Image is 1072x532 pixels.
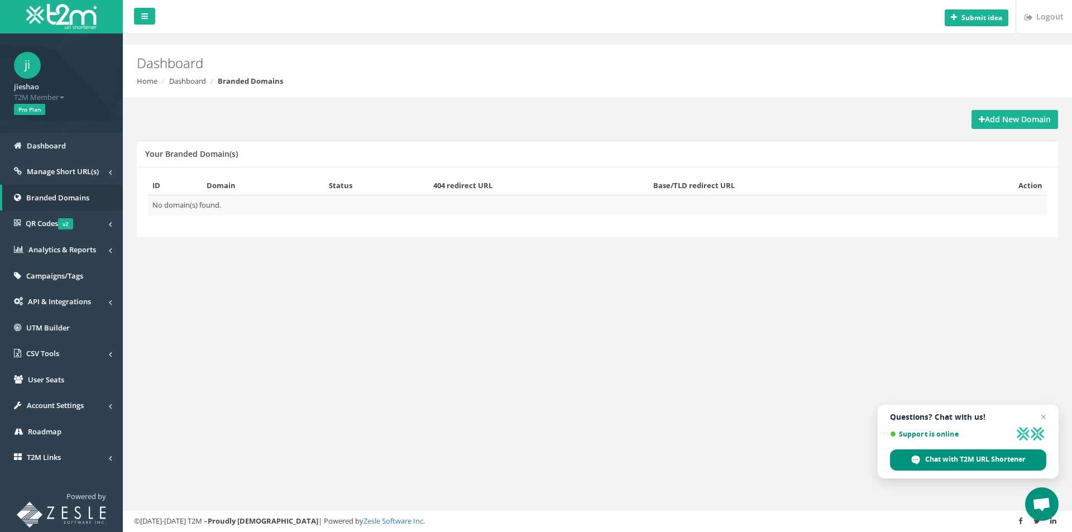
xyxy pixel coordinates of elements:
[26,193,89,203] span: Branded Domains
[14,82,39,92] strong: jieshao
[27,166,99,176] span: Manage Short URL(s)
[1025,487,1059,521] a: Open chat
[971,110,1058,129] a: Add New Domain
[27,400,84,410] span: Account Settings
[945,9,1008,26] button: Submit idea
[27,141,66,151] span: Dashboard
[169,76,206,86] a: Dashboard
[218,76,283,86] strong: Branded Domains
[26,271,83,281] span: Campaigns/Tags
[979,114,1051,124] strong: Add New Domain
[14,52,41,79] span: ji
[890,430,1012,438] span: Support is online
[17,502,106,528] img: T2M URL Shortener powered by Zesle Software Inc.
[363,516,425,526] a: Zesle Software Inc.
[137,56,902,70] h2: Dashboard
[208,516,318,526] strong: Proudly [DEMOGRAPHIC_DATA]
[14,92,109,103] span: T2M Member
[26,323,70,333] span: UTM Builder
[890,449,1046,471] span: Chat with T2M URL Shortener
[28,245,96,255] span: Analytics & Reports
[134,516,1061,526] div: ©[DATE]-[DATE] T2M – | Powered by
[148,176,202,195] th: ID
[202,176,324,195] th: Domain
[27,452,61,462] span: T2M Links
[649,176,941,195] th: Base/TLD redirect URL
[148,195,1047,215] td: No domain(s) found.
[66,491,106,501] span: Powered by
[941,176,1047,195] th: Action
[26,348,59,358] span: CSV Tools
[925,454,1026,464] span: Chat with T2M URL Shortener
[28,296,91,306] span: API & Integrations
[961,13,1002,22] b: Submit idea
[429,176,649,195] th: 404 redirect URL
[28,426,61,437] span: Roadmap
[145,150,238,158] h5: Your Branded Domain(s)
[890,413,1046,421] span: Questions? Chat with us!
[26,4,97,29] img: T2M
[14,79,109,102] a: jieshao T2M Member
[137,76,157,86] a: Home
[58,218,73,229] span: v2
[14,104,45,115] span: Pro Plan
[324,176,429,195] th: Status
[28,375,64,385] span: User Seats
[26,218,73,228] span: QR Codes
